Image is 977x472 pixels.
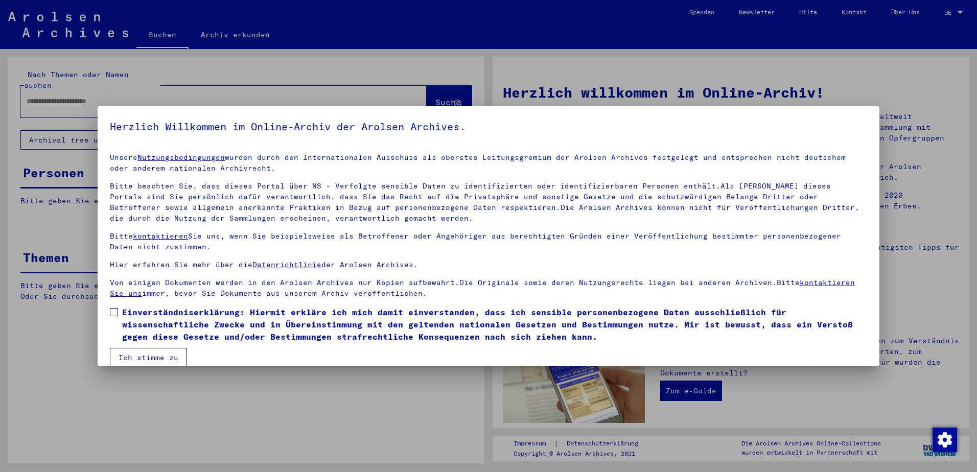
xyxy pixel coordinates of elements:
[932,427,957,452] div: Zustimmung ändern
[110,278,855,298] a: kontaktieren Sie uns
[110,231,867,252] p: Bitte Sie uns, wenn Sie beispielsweise als Betroffener oder Angehöriger aus berechtigten Gründen ...
[110,181,867,224] p: Bitte beachten Sie, dass dieses Portal über NS - Verfolgte sensible Daten zu identifizierten oder...
[110,259,867,270] p: Hier erfahren Sie mehr über die der Arolsen Archives.
[137,153,225,162] a: Nutzungsbedingungen
[252,260,321,269] a: Datenrichtlinie
[110,119,867,135] h5: Herzlich Willkommen im Online-Archiv der Arolsen Archives.
[133,231,188,241] a: kontaktieren
[110,277,867,299] p: Von einigen Dokumenten werden in den Arolsen Archives nur Kopien aufbewahrt.Die Originale sowie d...
[110,348,187,367] button: Ich stimme zu
[122,306,867,343] span: Einverständniserklärung: Hiermit erkläre ich mich damit einverstanden, dass ich sensible personen...
[933,428,957,452] img: Zustimmung ändern
[110,152,867,174] p: Unsere wurden durch den Internationalen Ausschuss als oberstes Leitungsgremium der Arolsen Archiv...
